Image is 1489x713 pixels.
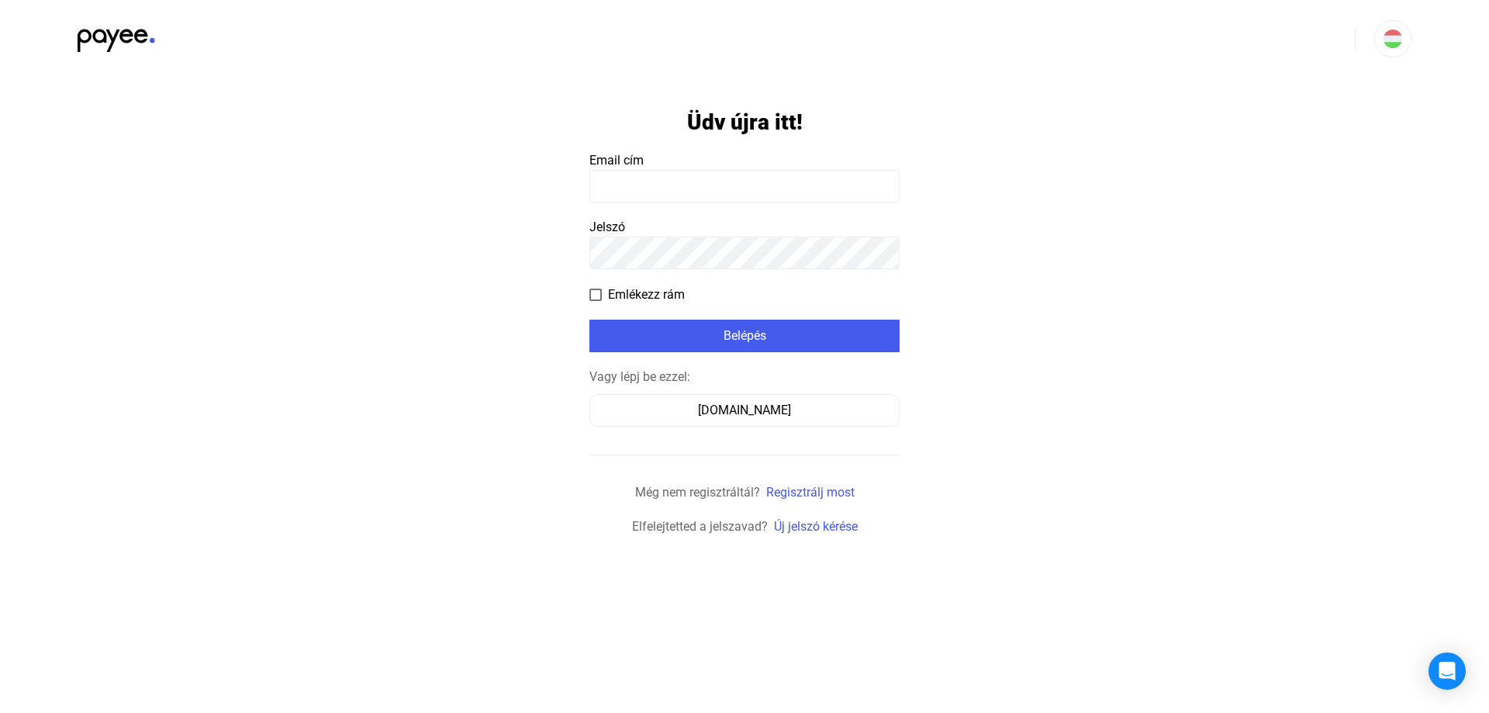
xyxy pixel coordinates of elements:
div: [DOMAIN_NAME] [595,401,894,420]
h1: Üdv újra itt! [687,109,803,136]
span: Jelszó [589,220,625,234]
button: HU [1374,20,1411,57]
div: Open Intercom Messenger [1429,652,1466,690]
span: Elfelejtetted a jelszavad? [632,519,768,534]
img: HU [1384,29,1402,48]
div: Vagy lépj be ezzel: [589,368,900,386]
span: Email cím [589,153,644,168]
a: [DOMAIN_NAME] [589,403,900,417]
span: Emlékezz rám [608,286,685,304]
div: Belépés [594,327,895,345]
span: Még nem regisztráltál? [635,485,760,500]
a: Új jelszó kérése [774,519,858,534]
img: black-payee-blue-dot.svg [78,20,155,52]
a: Regisztrálj most [766,485,855,500]
button: [DOMAIN_NAME] [589,394,900,427]
button: Belépés [589,320,900,352]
